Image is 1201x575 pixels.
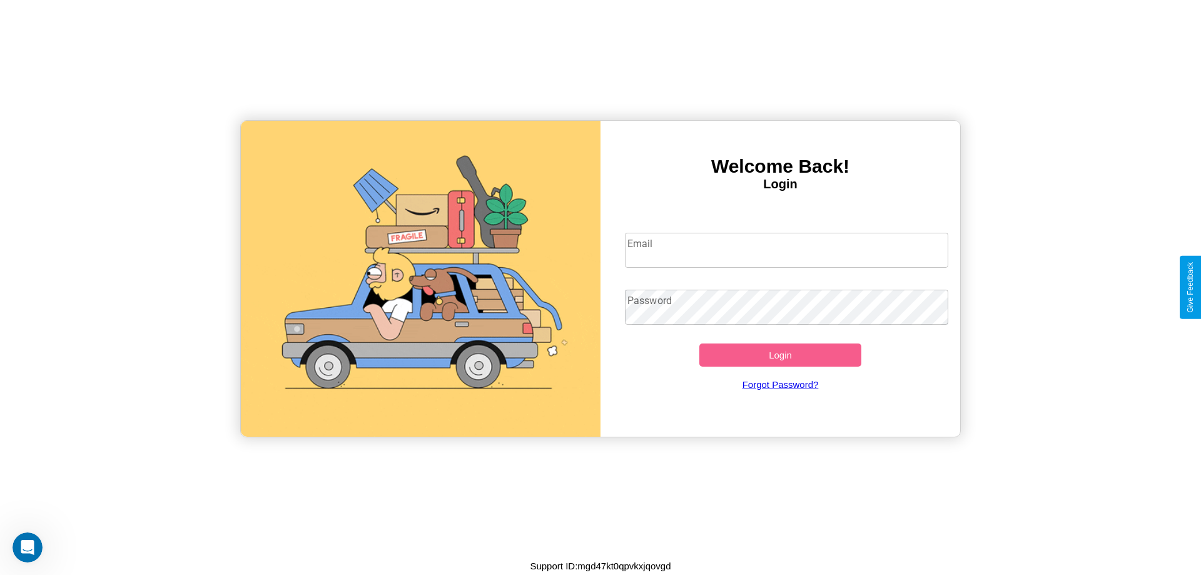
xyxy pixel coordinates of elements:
[600,156,960,177] h3: Welcome Back!
[530,557,671,574] p: Support ID: mgd47kt0qpvkxjqovgd
[13,532,43,562] iframe: Intercom live chat
[600,177,960,191] h4: Login
[699,343,861,367] button: Login
[619,367,943,402] a: Forgot Password?
[1186,262,1195,313] div: Give Feedback
[241,121,600,437] img: gif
